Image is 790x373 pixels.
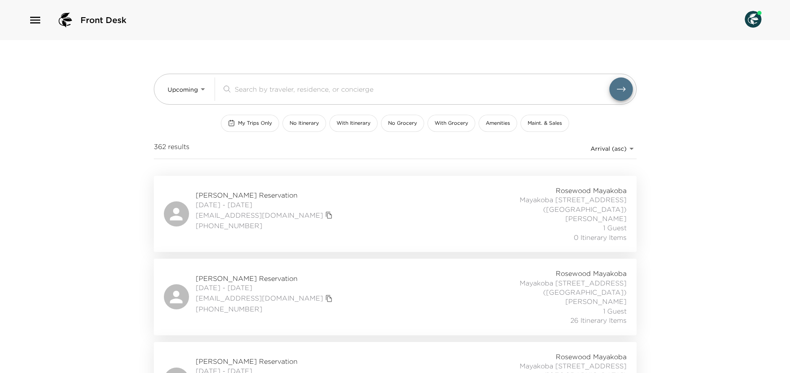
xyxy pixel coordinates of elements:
span: [PHONE_NUMBER] [196,221,335,230]
span: [PERSON_NAME] Reservation [196,357,335,366]
span: [PERSON_NAME] [565,297,627,306]
span: 26 Itinerary Items [570,316,627,325]
img: logo [55,10,75,30]
a: [PERSON_NAME] Reservation[DATE] - [DATE][EMAIL_ADDRESS][DOMAIN_NAME]copy primary member email[PHO... [154,176,637,252]
button: My Trips Only [221,115,279,132]
button: copy primary member email [323,293,335,304]
span: My Trips Only [238,120,272,127]
button: Maint. & Sales [521,115,569,132]
button: With Itinerary [329,115,378,132]
span: Amenities [486,120,510,127]
span: [DATE] - [DATE] [196,283,335,292]
span: Mayakoba [STREET_ADDRESS] ([GEOGRAPHIC_DATA]) [441,278,627,297]
img: User [745,11,762,28]
span: [DATE] - [DATE] [196,200,335,209]
button: No Itinerary [282,115,326,132]
span: [PHONE_NUMBER] [196,304,335,314]
input: Search by traveler, residence, or concierge [235,84,609,94]
span: No Itinerary [290,120,319,127]
span: Maint. & Sales [528,120,562,127]
span: [PERSON_NAME] Reservation [196,190,335,200]
span: Arrival (asc) [591,145,627,152]
a: [EMAIL_ADDRESS][DOMAIN_NAME] [196,293,323,303]
span: Rosewood Mayakoba [556,269,627,278]
span: 1 Guest [603,306,627,316]
span: Mayakoba [STREET_ADDRESS] ([GEOGRAPHIC_DATA]) [441,195,627,214]
span: [PERSON_NAME] Reservation [196,274,335,283]
span: Upcoming [168,86,198,93]
span: Rosewood Mayakoba [556,352,627,361]
button: With Grocery [427,115,475,132]
span: [PERSON_NAME] [565,214,627,223]
button: No Grocery [381,115,424,132]
button: Amenities [479,115,517,132]
span: 362 results [154,142,189,155]
button: copy primary member email [323,209,335,221]
span: Front Desk [80,14,127,26]
span: Rosewood Mayakoba [556,186,627,195]
span: With Grocery [435,120,468,127]
span: No Grocery [388,120,417,127]
span: 1 Guest [603,223,627,232]
span: With Itinerary [337,120,370,127]
span: 0 Itinerary Items [574,233,627,242]
a: [PERSON_NAME] Reservation[DATE] - [DATE][EMAIL_ADDRESS][DOMAIN_NAME]copy primary member email[PHO... [154,259,637,335]
a: [EMAIL_ADDRESS][DOMAIN_NAME] [196,211,323,220]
